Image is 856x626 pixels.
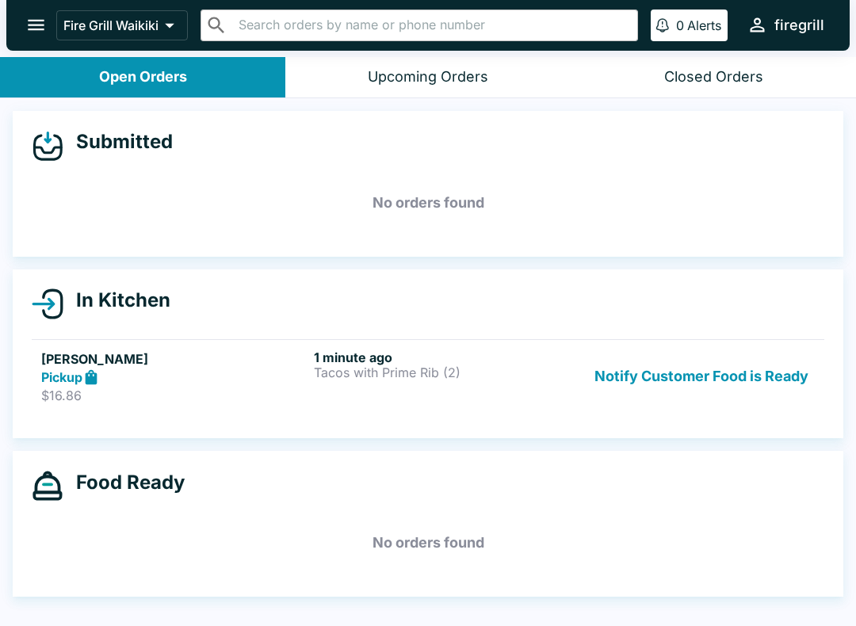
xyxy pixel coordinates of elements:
div: firegrill [774,16,824,35]
input: Search orders by name or phone number [234,14,631,36]
p: Alerts [687,17,721,33]
div: Open Orders [99,68,187,86]
div: Upcoming Orders [368,68,488,86]
h5: [PERSON_NAME] [41,349,308,368]
button: Fire Grill Waikiki [56,10,188,40]
a: [PERSON_NAME]Pickup$16.861 minute agoTacos with Prime Rib (2)Notify Customer Food is Ready [32,339,824,414]
h6: 1 minute ago [314,349,580,365]
p: $16.86 [41,387,308,403]
strong: Pickup [41,369,82,385]
p: Tacos with Prime Rib (2) [314,365,580,380]
h5: No orders found [32,174,824,231]
h4: In Kitchen [63,288,170,312]
button: open drawer [16,5,56,45]
p: 0 [676,17,684,33]
h5: No orders found [32,514,824,571]
p: Fire Grill Waikiki [63,17,159,33]
h4: Food Ready [63,471,185,494]
button: Notify Customer Food is Ready [588,349,815,404]
h4: Submitted [63,130,173,154]
div: Closed Orders [664,68,763,86]
button: firegrill [740,8,831,42]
